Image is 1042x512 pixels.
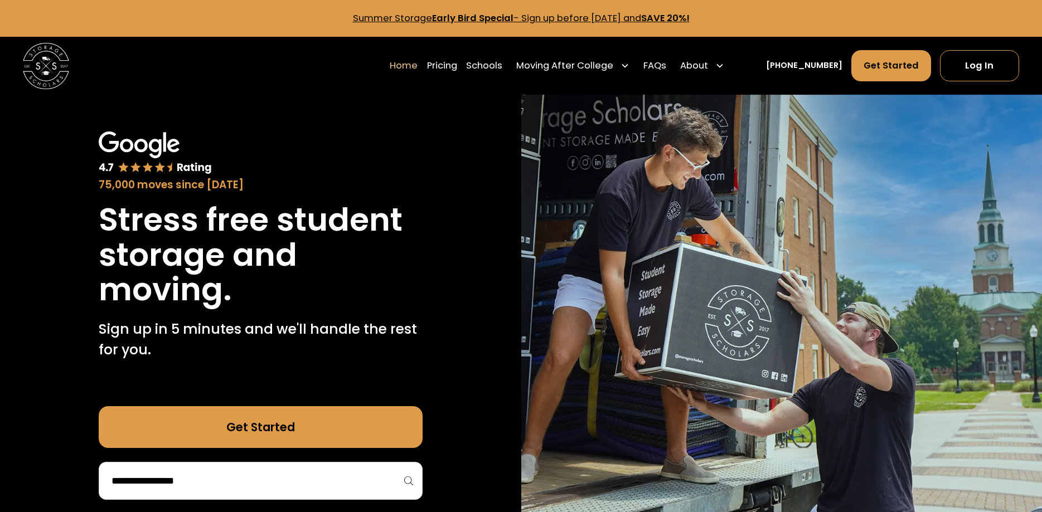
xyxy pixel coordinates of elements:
[99,406,423,448] a: Get Started
[516,59,613,73] div: Moving After College
[466,50,502,82] a: Schools
[99,177,423,193] div: 75,000 moves since [DATE]
[940,50,1019,81] a: Log In
[766,60,842,72] a: [PHONE_NUMBER]
[99,202,423,307] h1: Stress free student storage and moving.
[390,50,418,82] a: Home
[23,43,69,89] a: home
[643,50,666,82] a: FAQs
[99,131,212,175] img: Google 4.7 star rating
[99,319,423,360] p: Sign up in 5 minutes and we'll handle the rest for you.
[680,59,708,73] div: About
[851,50,930,81] a: Get Started
[427,50,457,82] a: Pricing
[676,50,729,82] div: About
[432,12,513,25] strong: Early Bird Special
[23,43,69,89] img: Storage Scholars main logo
[641,12,690,25] strong: SAVE 20%!
[353,12,690,25] a: Summer StorageEarly Bird Special- Sign up before [DATE] andSAVE 20%!
[512,50,634,82] div: Moving After College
